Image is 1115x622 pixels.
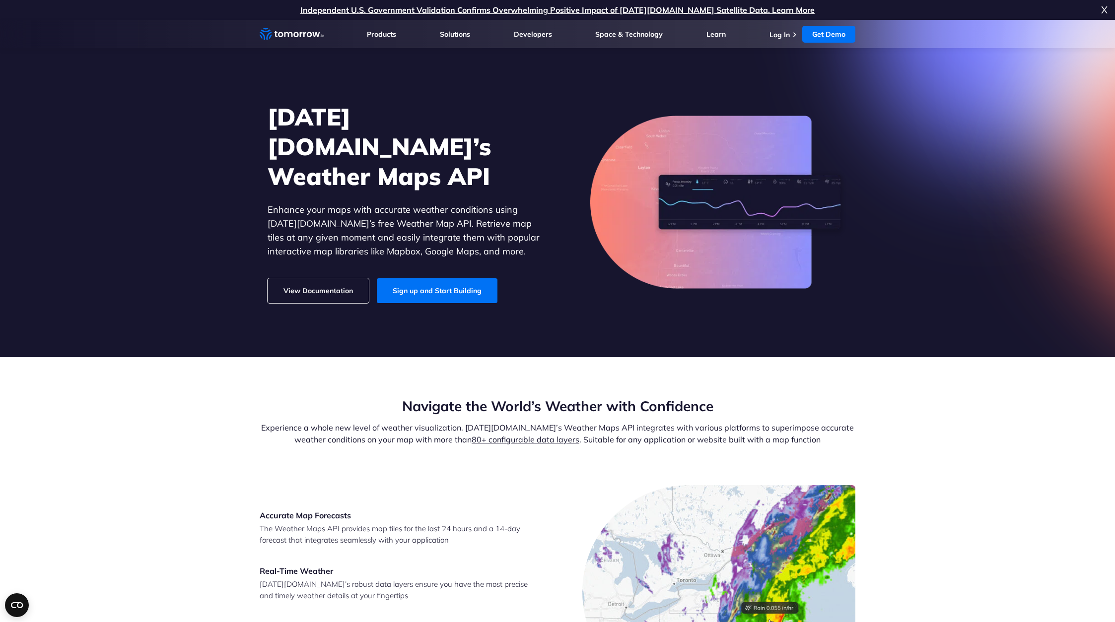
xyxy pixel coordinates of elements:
[260,422,855,445] p: Experience a whole new level of weather visualization. [DATE][DOMAIN_NAME]’s Weather Maps API int...
[300,5,815,15] a: Independent U.S. Government Validation Confirms Overwhelming Positive Impact of [DATE][DOMAIN_NAM...
[268,203,541,258] p: Enhance your maps with accurate weather conditions using [DATE][DOMAIN_NAME]’s free Weather Map A...
[472,435,579,444] a: 80+ configurable data layers
[367,30,396,39] a: Products
[268,278,369,303] a: View Documentation
[377,278,497,303] a: Sign up and Start Building
[802,26,855,43] a: Get Demo
[595,30,663,39] a: Space & Technology
[5,593,29,617] button: Open CMP widget
[260,510,533,521] h3: Accurate Map Forecasts
[514,30,552,39] a: Developers
[268,102,541,191] h1: [DATE][DOMAIN_NAME]’s Weather Maps API
[260,523,533,546] p: The Weather Maps API provides map tiles for the last 24 hours and a 14-day forecast that integrat...
[260,397,855,416] h2: Navigate the World’s Weather with Confidence
[440,30,470,39] a: Solutions
[260,578,533,601] p: [DATE][DOMAIN_NAME]’s robust data layers ensure you have the most precise and timely weather deta...
[706,30,726,39] a: Learn
[769,30,790,39] a: Log In
[260,565,533,576] h3: Real-Time Weather
[260,27,324,42] a: Home link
